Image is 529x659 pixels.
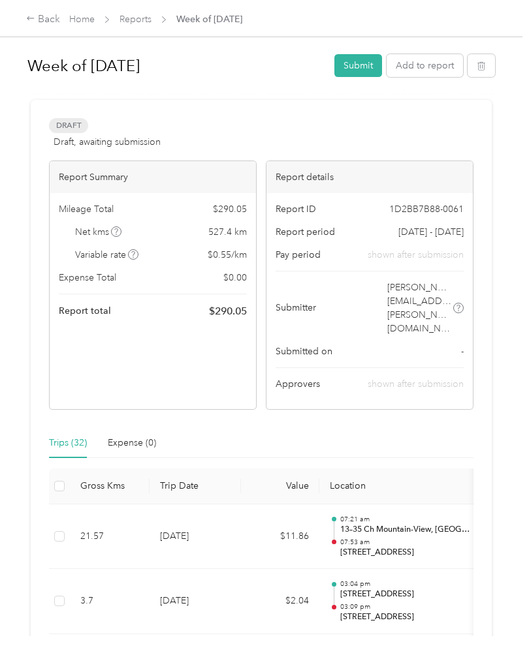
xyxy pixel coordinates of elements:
[276,345,332,358] span: Submitted on
[340,611,472,623] p: [STREET_ADDRESS]
[334,54,382,77] button: Submit
[276,248,321,262] span: Pay period
[340,547,472,559] p: [STREET_ADDRESS]
[54,135,161,149] span: Draft, awaiting submission
[176,12,242,26] span: Week of [DATE]
[209,303,247,319] span: $ 290.05
[266,161,473,193] div: Report details
[59,202,114,216] span: Mileage Total
[69,14,95,25] a: Home
[340,515,472,524] p: 07:21 am
[340,589,472,600] p: [STREET_ADDRESS]
[387,54,463,77] button: Add to report
[150,468,241,504] th: Trip Date
[208,248,247,262] span: $ 0.55 / km
[26,12,60,27] div: Back
[389,202,464,216] span: 1D2BB7B88-0061
[150,569,241,634] td: [DATE]
[59,271,116,284] span: Expense Total
[276,377,320,391] span: Approvers
[70,468,150,504] th: Gross Kms
[120,14,152,25] a: Reports
[75,225,122,239] span: Net kms
[223,271,247,284] span: $ 0.00
[208,225,247,239] span: 527.4 km
[241,569,319,634] td: $2.04
[340,524,472,536] p: 13–35 Ch Mountain-View, [GEOGRAPHIC_DATA][PERSON_NAME], [GEOGRAPHIC_DATA]
[49,118,88,133] span: Draft
[241,504,319,570] td: $11.86
[27,50,325,82] h1: Week of August 25 2025
[70,569,150,634] td: 3.7
[387,281,451,335] span: [PERSON_NAME][EMAIL_ADDRESS][PERSON_NAME][DOMAIN_NAME]
[108,436,156,450] div: Expense (0)
[398,225,464,239] span: [DATE] - [DATE]
[461,345,464,358] span: -
[340,579,472,589] p: 03:04 pm
[213,202,247,216] span: $ 290.05
[241,468,319,504] th: Value
[340,538,472,547] p: 07:53 am
[368,248,464,262] span: shown after submission
[150,504,241,570] td: [DATE]
[368,378,464,390] span: shown after submission
[70,504,150,570] td: 21.57
[319,468,483,504] th: Location
[276,202,316,216] span: Report ID
[456,586,529,659] iframe: Everlance-gr Chat Button Frame
[49,436,87,450] div: Trips (32)
[59,304,111,318] span: Report total
[75,248,139,262] span: Variable rate
[340,602,472,611] p: 03:09 pm
[276,301,316,314] span: Submitter
[276,225,335,239] span: Report period
[50,161,256,193] div: Report Summary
